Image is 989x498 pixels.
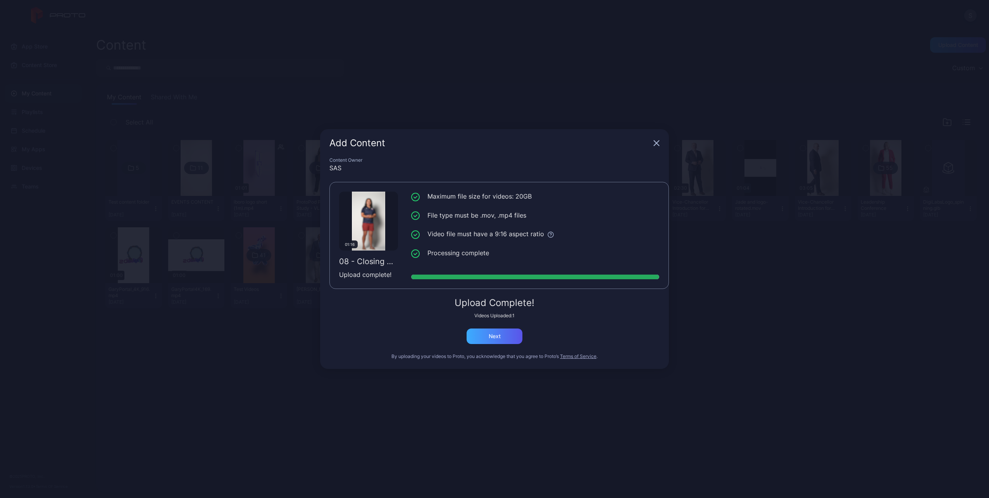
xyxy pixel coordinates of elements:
div: 01:16 [341,240,358,248]
div: By uploading your videos to Proto, you acknowledge that you agree to Proto’s . [329,353,660,360]
div: Upload Complete! [329,298,660,308]
div: Upload complete! [339,270,398,279]
div: Add Content [329,138,650,148]
li: File type must be .mov, .mp4 files [411,211,659,220]
li: Processing complete [411,248,659,258]
li: Video file must have a 9:16 aspect ratio [411,229,659,239]
div: SAS [329,163,660,173]
div: Content Owner [329,157,660,163]
button: Next [467,329,522,344]
button: Terms of Service [560,353,596,360]
div: Videos Uploaded: 1 [329,313,660,319]
div: 08 - Closing V2.mp4 [339,257,398,266]
div: Next [489,333,501,339]
li: Maximum file size for videos: 20GB [411,192,659,201]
